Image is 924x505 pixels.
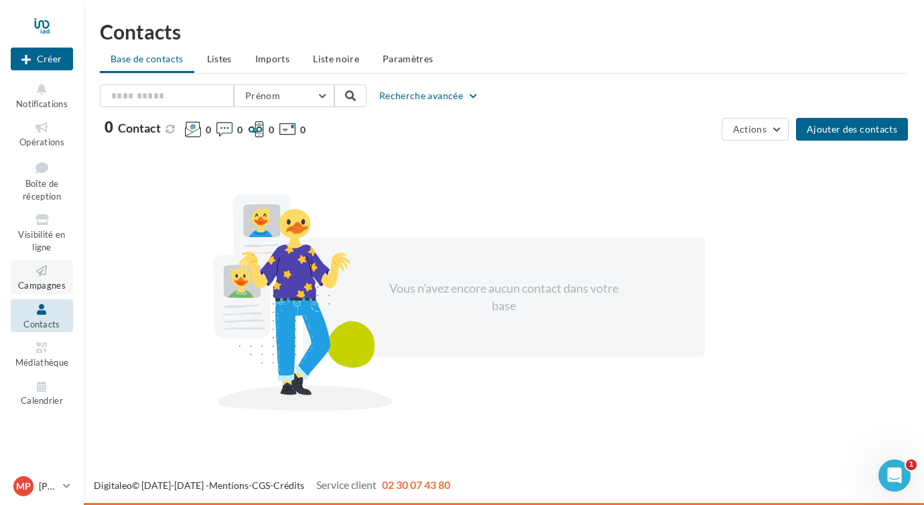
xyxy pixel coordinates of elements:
[313,53,359,64] span: Liste noire
[206,123,211,137] span: 0
[906,459,917,470] span: 1
[11,48,73,70] div: Nouvelle campagne
[733,123,767,135] span: Actions
[11,210,73,255] a: Visibilité en ligne
[269,123,274,137] span: 0
[273,480,304,491] a: Crédits
[16,480,31,493] span: MP
[11,261,73,293] a: Campagnes
[18,280,66,291] span: Campagnes
[11,376,73,409] a: Calendrier
[383,53,434,64] span: Paramètres
[105,120,113,135] span: 0
[11,156,73,205] a: Boîte de réception
[255,53,289,64] span: Imports
[11,299,73,332] a: Contacts
[100,21,908,42] h1: Contacts
[234,84,334,107] button: Prénom
[389,280,619,314] div: Vous n'avez encore aucun contact dans votre base
[19,137,64,147] span: Opérations
[237,123,243,137] span: 0
[245,90,280,101] span: Prénom
[382,478,450,491] span: 02 30 07 43 80
[11,79,73,112] button: Notifications
[23,178,61,202] span: Boîte de réception
[15,357,69,368] span: Médiathèque
[23,319,60,330] span: Contacts
[11,474,73,499] a: MP [PERSON_NAME]
[39,480,58,493] p: [PERSON_NAME]
[94,480,132,491] a: Digitaleo
[374,88,484,104] button: Recherche avancée
[11,48,73,70] button: Créer
[94,480,450,491] span: © [DATE]-[DATE] - - -
[722,118,789,141] button: Actions
[252,480,270,491] a: CGS
[16,98,68,109] span: Notifications
[300,123,306,137] span: 0
[118,121,161,135] span: Contact
[316,478,377,491] span: Service client
[18,229,65,252] span: Visibilité en ligne
[11,117,73,150] a: Opérations
[878,459,911,492] iframe: Intercom live chat
[207,53,232,64] span: Listes
[11,338,73,370] a: Médiathèque
[796,118,908,141] button: Ajouter des contacts
[21,396,63,407] span: Calendrier
[209,480,249,491] a: Mentions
